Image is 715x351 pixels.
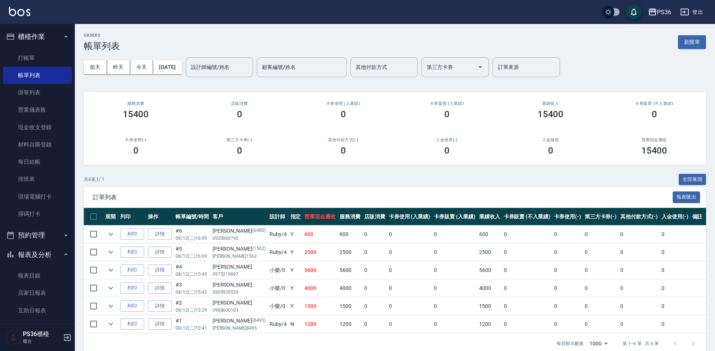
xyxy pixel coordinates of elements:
[432,226,477,243] td: 0
[477,315,502,333] td: 1200
[252,227,266,235] p: (6980)
[660,208,690,226] th: 入金使用(-)
[120,300,144,312] button: 列印
[268,208,289,226] th: 設計師
[3,284,72,302] a: 店家日報表
[107,60,130,74] button: 昨天
[583,297,619,315] td: 0
[84,176,104,183] p: 共 6 筆, 1 / 1
[432,243,477,261] td: 0
[3,84,72,101] a: 掛單列表
[552,297,583,315] td: 0
[387,297,432,315] td: 0
[176,271,209,278] p: 08/12 (二) 15:45
[120,229,144,240] button: 列印
[432,261,477,279] td: 0
[660,297,690,315] td: 0
[148,264,172,276] a: 詳情
[611,101,697,106] h2: 卡券販賣 (不入業績)
[626,4,641,19] button: save
[3,188,72,205] a: 現場電腦打卡
[148,229,172,240] a: 詳情
[268,279,289,297] td: 小樂 /0
[174,226,211,243] td: #6
[213,227,266,235] div: [PERSON_NAME]
[678,35,706,49] button: 新開單
[477,279,502,297] td: 4000
[618,208,660,226] th: 其他付款方式(-)
[174,315,211,333] td: #1
[679,174,706,185] button: 全部展開
[252,245,266,253] p: (1562)
[444,109,450,119] h3: 0
[673,191,700,203] button: 報表匯出
[105,229,116,240] button: expand row
[432,297,477,315] td: 0
[120,318,144,330] button: 列印
[583,243,619,261] td: 0
[362,297,387,315] td: 0
[338,315,362,333] td: 1200
[213,245,266,253] div: [PERSON_NAME]
[502,243,552,261] td: 0
[3,27,72,46] button: 櫃檯作業
[508,137,593,142] h2: 入金儲值
[3,101,72,118] a: 營業儀表板
[84,60,107,74] button: 前天
[174,243,211,261] td: #5
[362,279,387,297] td: 0
[502,226,552,243] td: 0
[84,41,120,51] h3: 帳單列表
[652,109,657,119] h3: 0
[211,208,268,226] th: 客戶
[477,226,502,243] td: 600
[120,246,144,258] button: 列印
[673,193,700,200] a: 報表匯出
[252,317,266,325] p: (8495)
[148,246,172,258] a: 詳情
[300,101,386,106] h2: 卡券使用 (入業績)
[174,208,211,226] th: 帳單編號/時間
[618,226,660,243] td: 0
[176,235,209,242] p: 08/12 (二) 16:09
[148,282,172,294] a: 詳情
[302,315,338,333] td: 1200
[120,282,144,294] button: 列印
[3,136,72,153] a: 材料自購登錄
[444,145,450,156] h3: 0
[477,243,502,261] td: 2500
[502,279,552,297] td: 0
[387,226,432,243] td: 0
[176,289,209,296] p: 08/12 (二) 15:43
[133,145,139,156] h3: 0
[213,307,266,314] p: 0968600103
[3,319,72,336] a: 互助排行榜
[552,226,583,243] td: 0
[268,243,289,261] td: Ruby /4
[677,5,706,19] button: 登出
[404,137,490,142] h2: 入金使用(-)
[618,279,660,297] td: 0
[9,7,30,16] img: Logo
[302,297,338,315] td: 1500
[338,226,362,243] td: 600
[690,208,705,226] th: 備註
[93,137,179,142] h2: 卡券使用(-)
[557,340,584,347] p: 每頁顯示數量
[118,208,146,226] th: 列印
[268,297,289,315] td: 小樂 /0
[618,297,660,315] td: 0
[237,109,242,119] h3: 0
[3,302,72,319] a: 互助日報表
[84,33,120,38] h2: ORDERS
[289,315,303,333] td: N
[477,208,502,226] th: 業績收入
[552,208,583,226] th: 卡券使用(-)
[641,145,667,156] h3: 15400
[387,208,432,226] th: 卡券使用 (入業績)
[268,226,289,243] td: Ruby /4
[618,261,660,279] td: 0
[302,279,338,297] td: 4000
[660,261,690,279] td: 0
[387,315,432,333] td: 0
